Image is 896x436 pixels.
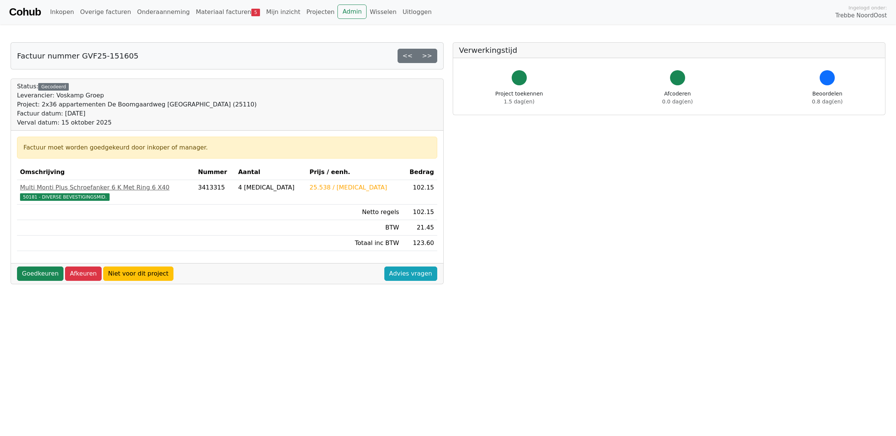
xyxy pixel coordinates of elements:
div: Status: [17,82,257,127]
th: Nummer [195,165,235,180]
div: Factuur moet worden goedgekeurd door inkoper of manager. [23,143,431,152]
a: Uitloggen [399,5,435,20]
div: Project toekennen [495,90,543,106]
a: Overige facturen [77,5,134,20]
a: Niet voor dit project [103,267,173,281]
span: 0.0 dag(en) [662,99,693,105]
td: 21.45 [402,220,437,236]
a: Afkeuren [65,267,102,281]
td: 102.15 [402,180,437,205]
td: 3413315 [195,180,235,205]
a: << [398,49,418,63]
a: Cohub [9,3,41,21]
span: 50181 - DIVERSE BEVESTIGINGSMID. [20,193,110,201]
a: Projecten [303,5,338,20]
a: Admin [337,5,367,19]
td: 102.15 [402,205,437,220]
div: Verval datum: 15 oktober 2025 [17,118,257,127]
span: 5 [251,9,260,16]
th: Bedrag [402,165,437,180]
span: 0.8 dag(en) [812,99,843,105]
div: Beoordelen [812,90,843,106]
div: Factuur datum: [DATE] [17,109,257,118]
span: 1.5 dag(en) [504,99,534,105]
div: 25.538 / [MEDICAL_DATA] [309,183,399,192]
a: Inkopen [47,5,77,20]
th: Prijs / eenh. [306,165,402,180]
a: Wisselen [367,5,399,20]
div: 4 [MEDICAL_DATA] [238,183,303,192]
a: Materiaal facturen5 [193,5,263,20]
th: Aantal [235,165,306,180]
h5: Factuur nummer GVF25-151605 [17,51,139,60]
div: Project: 2x36 appartementen De Boomgaardweg [GEOGRAPHIC_DATA] (25110) [17,100,257,109]
span: Ingelogd onder: [848,4,887,11]
a: Mijn inzicht [263,5,303,20]
a: Goedkeuren [17,267,63,281]
div: Multi Monti Plus Schroefanker 6 K Met Ring 6 X40 [20,183,192,192]
td: 123.60 [402,236,437,251]
td: Totaal inc BTW [306,236,402,251]
a: Advies vragen [384,267,437,281]
td: Netto regels [306,205,402,220]
td: BTW [306,220,402,236]
a: Onderaanneming [134,5,193,20]
span: Trebbe NoordOost [836,11,887,20]
div: Leverancier: Voskamp Groep [17,91,257,100]
a: >> [417,49,437,63]
div: Gecodeerd [38,83,69,91]
h5: Verwerkingstijd [459,46,879,55]
a: Multi Monti Plus Schroefanker 6 K Met Ring 6 X4050181 - DIVERSE BEVESTIGINGSMID. [20,183,192,201]
div: Afcoderen [662,90,693,106]
th: Omschrijving [17,165,195,180]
